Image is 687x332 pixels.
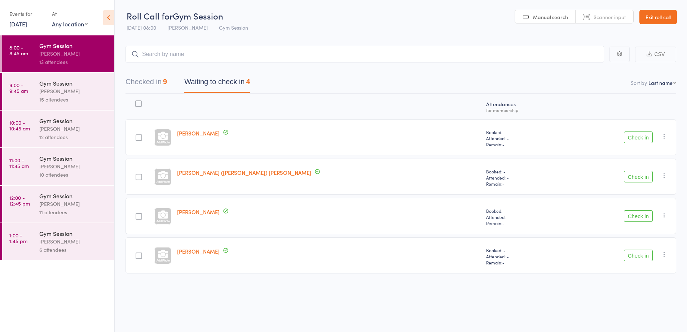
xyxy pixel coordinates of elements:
[486,135,559,141] span: Attended: -
[2,111,114,147] a: 10:00 -10:45 amGym Session[PERSON_NAME]12 attendees
[486,259,559,266] span: Remain:
[177,129,220,137] a: [PERSON_NAME]
[631,79,647,86] label: Sort by
[624,210,653,222] button: Check in
[173,10,223,22] span: Gym Session
[486,108,559,112] div: for membership
[2,186,114,223] a: 12:00 -12:45 pmGym Session[PERSON_NAME]11 attendees
[624,250,653,261] button: Check in
[486,214,559,220] span: Attended: -
[9,195,30,206] time: 12:00 - 12:45 pm
[39,79,108,87] div: Gym Session
[39,117,108,125] div: Gym Session
[167,24,208,31] span: [PERSON_NAME]
[2,148,114,185] a: 11:00 -11:45 amGym Session[PERSON_NAME]10 attendees
[624,171,653,182] button: Check in
[9,120,30,131] time: 10:00 - 10:45 am
[39,154,108,162] div: Gym Session
[594,13,626,21] span: Scanner input
[39,95,108,104] div: 15 attendees
[177,208,220,216] a: [PERSON_NAME]
[2,223,114,260] a: 1:00 -1:45 pmGym Session[PERSON_NAME]6 attendees
[39,237,108,246] div: [PERSON_NAME]
[39,208,108,216] div: 11 attendees
[39,125,108,133] div: [PERSON_NAME]
[9,232,27,244] time: 1:00 - 1:45 pm
[502,259,505,266] span: -
[39,133,108,141] div: 12 attendees
[486,247,559,253] span: Booked: -
[9,20,27,28] a: [DATE]
[533,13,568,21] span: Manual search
[9,82,28,94] time: 9:00 - 9:45 am
[624,131,653,143] button: Check in
[502,181,505,187] span: -
[39,229,108,237] div: Gym Session
[127,24,156,31] span: [DATE] 08:00
[486,220,559,226] span: Remain:
[9,8,45,20] div: Events for
[483,97,562,116] div: Atten­dances
[39,162,108,171] div: [PERSON_NAME]
[486,181,559,187] span: Remain:
[639,10,677,24] a: Exit roll call
[39,87,108,95] div: [PERSON_NAME]
[486,208,559,214] span: Booked: -
[219,24,248,31] span: Gym Session
[246,78,250,86] div: 4
[9,44,28,56] time: 8:00 - 8:45 am
[2,35,114,72] a: 8:00 -8:45 amGym Session[PERSON_NAME]13 attendees
[502,220,505,226] span: -
[648,79,673,86] div: Last name
[39,200,108,208] div: [PERSON_NAME]
[486,141,559,147] span: Remain:
[163,78,167,86] div: 9
[39,42,108,49] div: Gym Session
[177,169,311,176] a: [PERSON_NAME] ([PERSON_NAME]) [PERSON_NAME]
[52,20,88,28] div: Any location
[502,141,505,147] span: -
[39,171,108,179] div: 10 attendees
[486,174,559,181] span: Attended: -
[177,247,220,255] a: [PERSON_NAME]
[39,58,108,66] div: 13 attendees
[2,73,114,110] a: 9:00 -9:45 amGym Session[PERSON_NAME]15 attendees
[127,10,173,22] span: Roll Call for
[52,8,88,20] div: At
[184,74,250,93] button: Waiting to check in4
[39,246,108,254] div: 6 attendees
[125,46,604,62] input: Search by name
[9,157,29,169] time: 11:00 - 11:45 am
[486,253,559,259] span: Attended: -
[486,129,559,135] span: Booked: -
[635,47,676,62] button: CSV
[125,74,167,93] button: Checked in9
[486,168,559,174] span: Booked: -
[39,49,108,58] div: [PERSON_NAME]
[39,192,108,200] div: Gym Session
